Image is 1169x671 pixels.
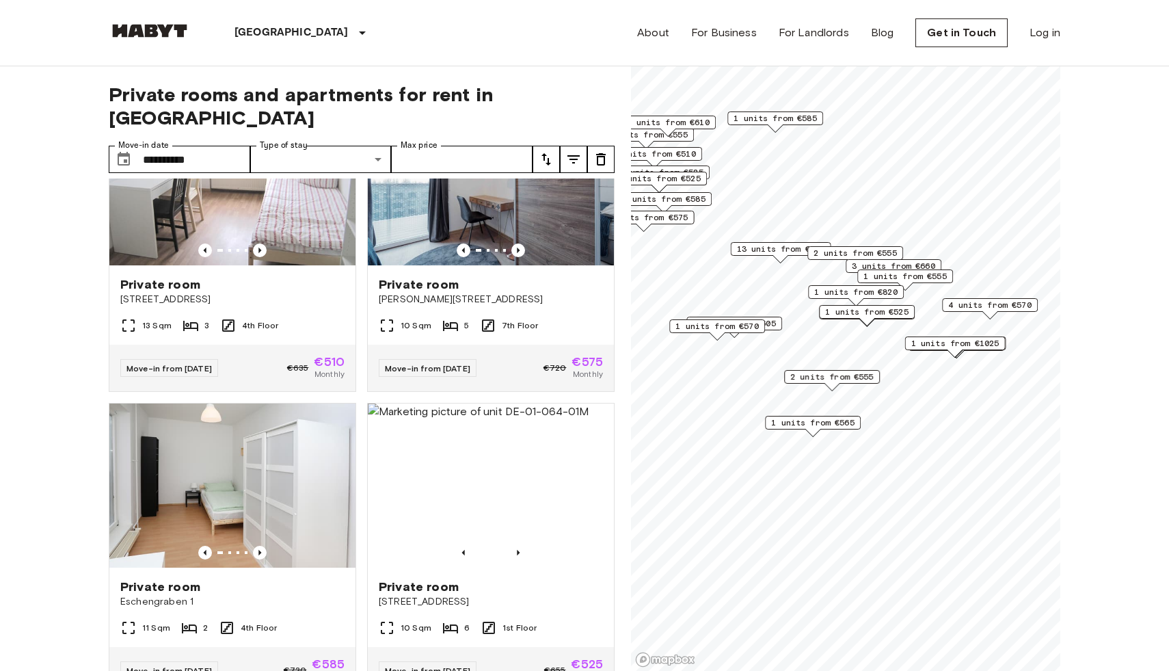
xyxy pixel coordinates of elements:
[312,658,345,670] span: €585
[635,652,695,668] a: Mapbox logo
[464,319,469,332] span: 5
[368,101,614,265] img: Marketing picture of unit DE-01-008-009-01HF
[611,172,707,193] div: Map marker
[367,101,615,392] a: Marketing picture of unit DE-01-008-009-01HFPrevious imagePrevious imagePrivate room[PERSON_NAME]...
[109,404,355,568] img: Marketing picture of unit DE-01-251-01M
[502,319,538,332] span: 7th Floor
[784,370,880,391] div: Map marker
[401,319,431,332] span: 10 Sqm
[109,24,191,38] img: Habyt
[852,260,935,272] span: 3 units from €660
[637,25,669,41] a: About
[287,362,309,374] span: €635
[573,368,603,380] span: Monthly
[253,546,267,560] button: Previous image
[617,172,701,185] span: 3 units from €525
[120,276,200,293] span: Private room
[314,368,345,380] span: Monthly
[120,293,345,306] span: [STREET_ADDRESS]
[543,362,567,374] span: €720
[203,622,208,634] span: 2
[857,269,953,291] div: Map marker
[457,546,470,560] button: Previous image
[120,595,345,609] span: Eschengraben 1
[905,337,1006,358] div: Map marker
[379,595,603,609] span: [STREET_ADDRESS]
[622,193,706,205] span: 5 units from €585
[142,319,172,332] span: 13 Sqm
[814,247,897,259] span: 2 units from €555
[401,140,438,151] label: Max price
[734,112,817,124] span: 1 units from €585
[511,244,525,257] button: Previous image
[771,417,855,429] span: 1 units from €565
[379,579,459,595] span: Private room
[511,546,525,560] button: Previous image
[620,116,716,137] div: Map marker
[533,146,560,173] button: tune
[126,363,212,373] span: Move-in from [DATE]
[587,146,615,173] button: tune
[572,356,603,368] span: €575
[594,211,695,232] div: Map marker
[808,285,904,306] div: Map marker
[110,146,137,173] button: Choose date, selected date is 3 Sep 2025
[814,286,898,298] span: 1 units from €820
[109,101,355,265] img: Marketing picture of unit DE-01-135-01M
[260,140,308,151] label: Type of stay
[198,546,212,560] button: Previous image
[871,25,894,41] a: Blog
[626,116,710,129] span: 2 units from €610
[142,622,170,634] span: 11 Sqm
[616,192,712,213] div: Map marker
[819,305,915,326] div: Map marker
[598,128,694,149] div: Map marker
[464,622,470,634] span: 6
[368,404,614,568] img: Marketing picture of unit DE-01-064-01M
[109,101,356,392] a: Marketing picture of unit DE-01-135-01MPrevious imagePrevious imagePrivate room[STREET_ADDRESS]13...
[118,140,169,151] label: Move-in date
[620,166,703,179] span: 1 units from €525
[915,18,1008,47] a: Get in Touch
[807,246,903,267] div: Map marker
[727,111,823,133] div: Map marker
[379,276,459,293] span: Private room
[502,622,537,634] span: 1st Floor
[846,259,941,280] div: Map marker
[571,658,603,670] span: €525
[790,371,874,383] span: 2 units from €555
[204,319,209,332] span: 3
[1030,25,1060,41] a: Log in
[600,211,688,224] span: 10 units from €575
[242,319,278,332] span: 4th Floor
[825,306,909,318] span: 1 units from €525
[911,337,999,350] span: 1 units from €1025
[731,242,831,263] div: Map marker
[906,337,1006,358] div: Map marker
[606,147,702,168] div: Map marker
[693,317,776,330] span: 1 units from €605
[779,25,849,41] a: For Landlords
[765,416,861,437] div: Map marker
[560,146,587,173] button: tune
[314,356,345,368] span: €510
[253,244,267,257] button: Previous image
[614,166,710,187] div: Map marker
[613,148,696,160] span: 2 units from €510
[241,622,277,634] span: 4th Floor
[379,293,603,306] span: [PERSON_NAME][STREET_ADDRESS]
[120,579,200,595] span: Private room
[686,317,782,338] div: Map marker
[669,319,765,341] div: Map marker
[863,270,947,282] span: 1 units from €555
[737,243,825,255] span: 13 units from €565
[234,25,349,41] p: [GEOGRAPHIC_DATA]
[948,299,1032,311] span: 4 units from €570
[198,244,212,257] button: Previous image
[675,320,759,332] span: 1 units from €570
[109,83,615,129] span: Private rooms and apartments for rent in [GEOGRAPHIC_DATA]
[401,622,431,634] span: 10 Sqm
[942,298,1038,319] div: Map marker
[385,363,470,373] span: Move-in from [DATE]
[691,25,757,41] a: For Business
